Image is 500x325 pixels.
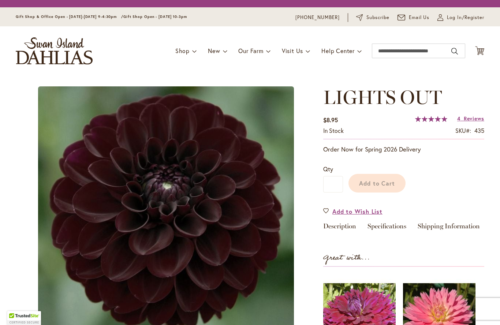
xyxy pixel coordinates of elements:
span: Help Center [321,47,355,55]
a: Email Us [398,14,430,21]
div: Availability [323,127,344,135]
div: 100% [415,116,447,122]
span: In stock [323,127,344,134]
a: Specifications [367,223,406,234]
a: Add to Wish List [323,207,383,216]
span: Log In/Register [447,14,484,21]
div: TrustedSite Certified [7,311,41,325]
span: Email Us [409,14,430,21]
a: Log In/Register [437,14,484,21]
span: 4 [457,115,460,122]
span: Our Farm [238,47,263,55]
span: Subscribe [366,14,389,21]
a: store logo [16,37,93,64]
span: Reviews [464,115,484,122]
a: Shipping Information [418,223,480,234]
a: [PHONE_NUMBER] [295,14,340,21]
span: Shop [175,47,190,55]
span: Add to Wish List [332,207,383,216]
a: Description [323,223,356,234]
strong: SKU [455,127,471,134]
a: Subscribe [356,14,389,21]
div: Detailed Product Info [323,223,484,234]
strong: Great with... [323,252,370,264]
span: $8.95 [323,116,338,124]
span: Gift Shop Open - [DATE] 10-3pm [123,14,187,19]
a: 4 Reviews [457,115,484,122]
span: New [208,47,220,55]
p: Order Now for Spring 2026 Delivery [323,145,484,154]
span: LIGHTS OUT [323,86,442,109]
span: Visit Us [282,47,303,55]
span: Qty [323,165,333,173]
span: Gift Shop & Office Open - [DATE]-[DATE] 9-4:30pm / [16,14,123,19]
button: Search [451,45,458,57]
div: 435 [474,127,484,135]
